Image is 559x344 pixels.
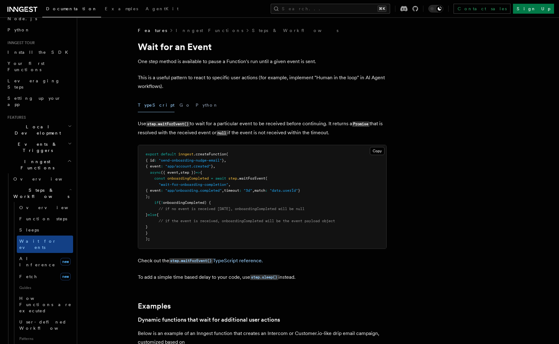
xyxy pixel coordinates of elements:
[7,16,37,21] span: Node.js
[19,239,56,250] span: Wait for events
[101,2,142,17] a: Examples
[138,315,280,324] a: Dynamic functions that wait for additional user actions
[19,256,55,267] span: AI Inference
[17,293,73,316] a: How Functions are executed
[165,164,211,168] span: "app/account.created"
[7,61,44,72] span: Your first Functions
[161,152,176,156] span: default
[454,4,510,14] a: Contact sales
[298,188,300,193] span: }
[161,164,163,168] span: :
[5,156,73,173] button: Inngest Functions
[159,207,305,211] span: // if no event is received [DATE], onboardingCompleted will be null
[19,205,83,210] span: Overview
[265,176,268,181] span: (
[146,231,148,235] span: }
[5,141,68,154] span: Events & Triggers
[169,258,213,264] code: step.waitForEvent()
[271,4,390,14] button: Search...⌘K
[7,27,30,32] span: Python
[138,41,387,52] h1: Wait for an Event
[165,188,222,193] span: "app/onboarding.completed"
[378,6,386,12] kbd: ⌘K
[146,237,150,241] span: );
[17,236,73,253] a: Wait for events
[178,170,180,175] span: ,
[138,98,175,112] button: TypeScript
[224,158,226,163] span: ,
[370,147,384,155] button: Copy
[17,334,73,344] span: Patterns
[146,195,150,199] span: );
[169,258,263,264] a: step.waitForEvent()TypeScript reference.
[265,188,268,193] span: :
[5,58,73,75] a: Your first Functions
[146,152,159,156] span: export
[250,274,278,280] a: step.sleep()
[13,177,77,181] span: Overview
[159,219,335,223] span: // if the event is received, onboardingCompleted will be the event payload object
[5,24,73,35] a: Python
[146,213,148,217] span: }
[196,98,218,112] button: Python
[163,200,211,205] span: onboardingCompleted) {
[148,213,156,217] span: else
[215,176,226,181] span: await
[270,188,298,193] span: "data.userId"
[19,216,67,221] span: Function steps
[17,283,73,293] span: Guides
[244,188,252,193] span: "3d"
[228,182,231,187] span: ,
[159,158,222,163] span: "send-onboarding-nudge-email"
[237,176,265,181] span: .waitForEvent
[5,124,68,136] span: Local Development
[142,2,182,17] a: AgentKit
[178,152,193,156] span: inngest
[252,188,254,193] span: ,
[213,164,215,168] span: ,
[176,27,243,34] a: Inngest Functions
[217,131,227,136] code: null
[60,258,71,265] span: new
[146,122,190,127] code: step.waitForEvent()
[154,200,159,205] span: if
[11,185,73,202] button: Steps & Workflows
[224,188,239,193] span: timeout
[239,188,241,193] span: :
[156,213,159,217] span: {
[146,164,161,168] span: { event
[211,164,213,168] span: }
[250,275,278,280] code: step.sleep()
[105,6,138,11] span: Examples
[138,57,387,66] p: One step method is available to pause a Function's run until a given event is sent.
[252,27,338,34] a: Steps & Workflows
[17,213,73,224] a: Function steps
[138,273,387,282] p: To add a simple time based delay to your code, use instead.
[179,98,191,112] button: Go
[146,158,154,163] span: { id
[159,182,228,187] span: "wait-for-onboarding-completion"
[46,6,97,11] span: Documentation
[138,73,387,91] p: This is a useful pattern to react to specific user actions (for example, implement "Human in the ...
[11,173,73,185] a: Overview
[193,152,226,156] span: .createFunction
[428,5,443,12] button: Toggle dark mode
[159,200,161,205] span: (
[5,47,73,58] a: Install the SDK
[228,176,237,181] span: step
[150,170,161,175] span: async
[19,227,39,232] span: Sleeps
[167,176,209,181] span: onboardingCompleted
[352,122,370,127] code: Promise
[19,319,75,331] span: User-defined Workflows
[17,224,73,236] a: Sleeps
[200,170,202,175] span: {
[254,188,265,193] span: match
[7,50,72,55] span: Install the SDK
[5,93,73,110] a: Setting up your app
[146,225,148,229] span: }
[17,253,73,270] a: AI Inferencenew
[161,200,163,205] span: !
[5,75,73,93] a: Leveraging Steps
[17,270,73,283] a: Fetchnew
